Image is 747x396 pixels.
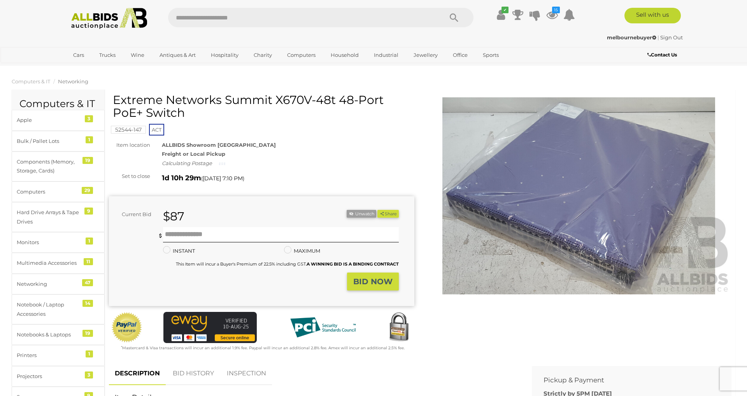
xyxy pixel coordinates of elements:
[111,312,143,343] img: Official PayPal Seal
[284,246,320,255] label: MAXIMUM
[162,151,225,157] strong: Freight or Local Pickup
[162,174,201,182] strong: 1d 10h 29m
[546,8,558,22] a: 15
[86,350,93,357] div: 1
[658,34,659,40] span: |
[58,78,88,84] a: Networking
[103,141,156,150] div: Item location
[409,49,443,62] a: Jewellery
[12,345,105,366] a: Printers 1
[624,8,681,23] a: Sell with us
[426,97,731,294] img: Extreme Networks Summit X670V-48t 48-Port PoE+ Switch
[377,210,399,218] button: Share
[284,312,362,343] img: PCI DSS compliant
[126,49,149,62] a: Wine
[12,232,105,253] a: Monitors 1
[167,362,220,385] a: BID HISTORY
[495,8,507,22] a: ✔
[17,280,81,289] div: Networking
[86,136,93,143] div: 1
[544,377,708,384] h2: Pickup & Payment
[12,78,50,84] a: Computers & IT
[353,277,393,286] strong: BID NOW
[111,126,146,134] mark: 52544-147
[347,273,399,291] button: BID NOW
[149,124,164,136] span: ACT
[68,62,133,74] a: [GEOGRAPHIC_DATA]
[19,99,97,109] h2: Computers & IT
[607,34,656,40] strong: melbournebuyer
[84,258,93,265] div: 11
[12,294,105,324] a: Notebook / Laptop Accessories 14
[12,324,105,345] a: Notebooks & Laptops 19
[12,253,105,273] a: Multimedia Accessories 11
[607,34,658,40] a: melbournebuyer
[17,157,81,176] div: Components (Memory, Storage, Cards)
[17,330,81,339] div: Notebooks & Laptops
[163,246,195,255] label: INSTANT
[17,116,81,125] div: Apple
[17,351,81,360] div: Printers
[369,49,403,62] a: Industrial
[85,371,93,378] div: 3
[647,51,679,59] a: Contact Us
[82,187,93,194] div: 29
[154,49,201,62] a: Antiques & Art
[249,49,277,62] a: Charity
[221,362,272,385] a: INSPECTION
[82,279,93,286] div: 47
[94,49,121,62] a: Trucks
[12,151,105,181] a: Components (Memory, Storage, Cards) 19
[12,366,105,387] a: Projectors 3
[82,157,93,164] div: 19
[17,372,81,381] div: Projectors
[85,115,93,122] div: 3
[347,210,376,218] li: Unwatch this item
[162,142,276,148] strong: ALLBIDS Showroom [GEOGRAPHIC_DATA]
[17,208,81,226] div: Hard Drive Arrays & Tape Drives
[17,238,81,247] div: Monitors
[109,210,157,219] div: Current Bid
[17,187,81,196] div: Computers
[12,181,105,202] a: Computers 29
[17,259,81,268] div: Multimedia Accessories
[201,175,244,181] span: ( )
[17,300,81,319] div: Notebook / Laptop Accessories
[109,362,166,385] a: DESCRIPTION
[12,202,105,232] a: Hard Drive Arrays & Tape Drives 9
[111,127,146,133] a: 52544-147
[203,175,243,182] span: [DATE] 7:10 PM
[206,49,244,62] a: Hospitality
[326,49,364,62] a: Household
[347,210,376,218] button: Unwatch
[176,261,399,267] small: This Item will incur a Buyer's Premium of 22.5% including GST.
[84,208,93,215] div: 9
[12,274,105,294] a: Networking 47
[82,330,93,337] div: 19
[113,93,412,119] h1: Extreme Networks Summit X670V-48t 48-Port PoE+ Switch
[282,49,321,62] a: Computers
[219,162,225,166] img: small-loading.gif
[448,49,473,62] a: Office
[660,34,683,40] a: Sign Out
[478,49,504,62] a: Sports
[552,7,560,13] i: 15
[163,209,184,224] strong: $87
[86,238,93,245] div: 1
[12,131,105,151] a: Bulk / Pallet Lots 1
[383,312,414,343] img: Secured by Rapid SSL
[307,261,399,267] b: A WINNING BID IS A BINDING CONTRACT
[502,7,509,13] i: ✔
[435,8,473,27] button: Search
[12,110,105,130] a: Apple 3
[103,172,156,181] div: Set to close
[121,345,405,350] small: Mastercard & Visa transactions will incur an additional 1.9% fee. Paypal will incur an additional...
[68,49,89,62] a: Cars
[163,312,257,343] img: eWAY Payment Gateway
[162,160,212,166] i: Calculating Postage
[82,300,93,307] div: 14
[17,137,81,146] div: Bulk / Pallet Lots
[647,52,677,58] b: Contact Us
